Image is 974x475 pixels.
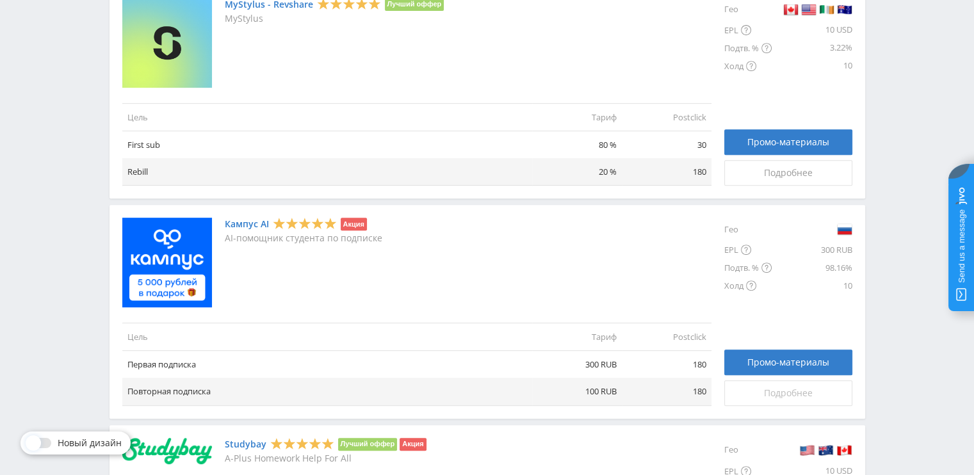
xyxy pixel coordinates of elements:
[622,131,711,158] td: 30
[724,259,772,277] div: Подтв. %
[724,241,772,259] div: EPL
[724,438,772,462] div: Гео
[622,323,711,351] td: Postclick
[622,351,711,378] td: 180
[532,323,622,351] td: Тариф
[724,160,852,186] a: Подробнее
[772,39,852,57] div: 3.22%
[747,357,829,367] span: Промо-материалы
[724,350,852,375] a: Промо-материалы
[338,438,398,451] li: Лучший оффер
[764,388,813,398] span: Подробнее
[724,39,772,57] div: Подтв. %
[724,380,852,406] a: Подробнее
[772,21,852,39] div: 10 USD
[532,378,622,405] td: 100 RUB
[772,259,852,277] div: 98.16%
[122,438,212,465] img: Studybay
[622,158,711,186] td: 180
[270,437,334,450] div: 5 Stars
[772,57,852,75] div: 10
[225,439,266,449] a: Studybay
[225,219,269,229] a: Кампус AI
[58,438,122,448] span: Новый дизайн
[122,351,532,378] td: Первая подписка
[273,217,337,230] div: 5 Stars
[122,131,532,158] td: First sub
[724,57,772,75] div: Холд
[772,241,852,259] div: 300 RUB
[532,131,622,158] td: 80 %
[225,453,426,463] p: A-Plus Homework Help For All
[122,323,532,351] td: Цель
[341,218,367,230] li: Акция
[225,13,444,24] p: MyStylus
[400,438,426,451] li: Акция
[622,103,711,131] td: Postclick
[724,21,772,39] div: EPL
[724,218,772,241] div: Гео
[724,277,772,294] div: Холд
[747,137,829,147] span: Промо-материалы
[532,158,622,186] td: 20 %
[772,277,852,294] div: 10
[122,218,212,307] img: Кампус AI
[122,378,532,405] td: Повторная подписка
[724,129,852,155] a: Промо-материалы
[532,103,622,131] td: Тариф
[622,378,711,405] td: 180
[225,233,382,243] p: AI-помощник студента по подписке
[122,103,532,131] td: Цель
[122,158,532,186] td: Rebill
[532,351,622,378] td: 300 RUB
[764,168,813,178] span: Подробнее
